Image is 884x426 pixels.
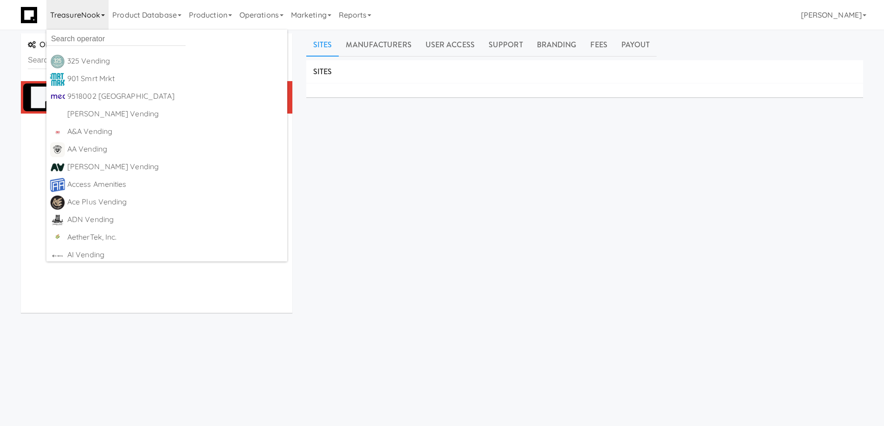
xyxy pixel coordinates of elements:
img: ACwAAAAAAQABAAACADs= [50,107,65,122]
div: AetherTek, Inc. [67,230,284,244]
a: Payout [614,33,657,57]
img: dcdxvmg3yksh6usvjplj.png [50,142,65,157]
img: Micromart [21,7,37,23]
img: q2obotf9n3qqirn9vbvw.jpg [50,125,65,140]
input: Search operator [46,32,186,46]
a: Sites [306,33,339,57]
img: pbzj0xqistzv78rw17gh.jpg [50,89,65,104]
input: Search Operator [28,52,285,69]
div: A&A Vending [67,125,284,139]
div: AA Vending [67,142,284,156]
span: SITES [313,66,332,77]
a: User Access [419,33,482,57]
div: 325 Vending [67,54,284,68]
div: 9518002 [GEOGRAPHIC_DATA] [67,89,284,103]
img: wikircranfrz09drhcio.png [50,230,65,245]
div: Access Amenities [67,178,284,191]
img: kbrytollda43ilh6wexs.png [50,54,65,69]
img: ucvciuztr6ofmmudrk1o.png [50,160,65,175]
div: Ace Plus Vending [67,195,284,209]
img: kgvx9ubdnwdmesdqrgmd.png [50,178,65,192]
a: Branding [530,33,584,57]
img: ck9lluqwz49r4slbytpm.png [50,248,65,263]
div: AI Vending [67,248,284,262]
img: fg1tdwzclvcgadomhdtp.png [50,195,65,210]
a: Support [482,33,530,57]
div: 901 Smrt Mrkt [67,72,284,86]
span: OPERATORS [28,39,84,50]
img: btfbkppilgpqn7n9svkz.png [50,213,65,228]
a: Manufacturers [339,33,418,57]
div: [PERSON_NAME] Vending [67,107,284,121]
img: ir0uzeqxfph1lfkm2qud.jpg [50,72,65,87]
a: Fees [583,33,614,57]
div: [PERSON_NAME] Vending [67,160,284,174]
li: TreasureNook[STREET_ADDRESS] [21,81,292,114]
div: ADN Vending [67,213,284,227]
